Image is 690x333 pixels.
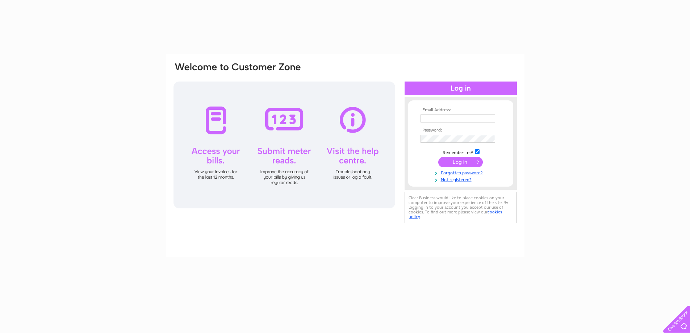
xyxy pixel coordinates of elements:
[419,108,503,113] th: Email Address:
[421,176,503,183] a: Not registered?
[438,157,483,167] input: Submit
[405,192,517,223] div: Clear Business would like to place cookies on your computer to improve your experience of the sit...
[419,128,503,133] th: Password:
[409,209,502,219] a: cookies policy
[419,148,503,155] td: Remember me?
[421,169,503,176] a: Forgotten password?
